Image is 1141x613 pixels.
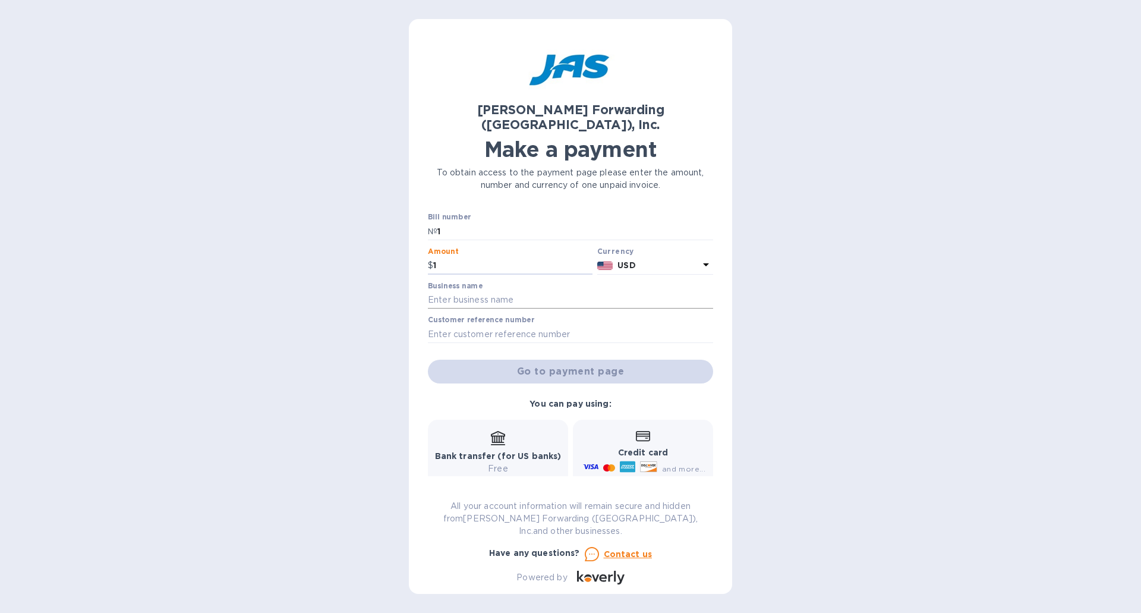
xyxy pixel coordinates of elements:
[489,548,580,558] b: Have any questions?
[477,102,664,132] b: [PERSON_NAME] Forwarding ([GEOGRAPHIC_DATA]), Inc.
[428,259,433,272] p: $
[428,500,713,537] p: All your account information will remain secure and hidden from [PERSON_NAME] Forwarding ([GEOGRA...
[428,214,471,221] label: Bill number
[428,248,458,255] label: Amount
[516,571,567,584] p: Powered by
[529,399,611,408] b: You can pay using:
[428,225,437,238] p: №
[604,549,653,559] u: Contact us
[428,166,713,191] p: To obtain access to the payment page please enter the amount, number and currency of one unpaid i...
[597,262,613,270] img: USD
[435,463,562,475] p: Free
[428,282,483,290] label: Business name
[428,317,534,324] label: Customer reference number
[433,257,592,275] input: 0.00
[618,448,668,457] b: Credit card
[428,137,713,162] h1: Make a payment
[617,260,635,270] b: USD
[597,247,634,256] b: Currency
[435,451,562,461] b: Bank transfer (for US banks)
[428,291,713,309] input: Enter business name
[428,325,713,343] input: Enter customer reference number
[437,222,713,240] input: Enter bill number
[662,464,705,473] span: and more...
